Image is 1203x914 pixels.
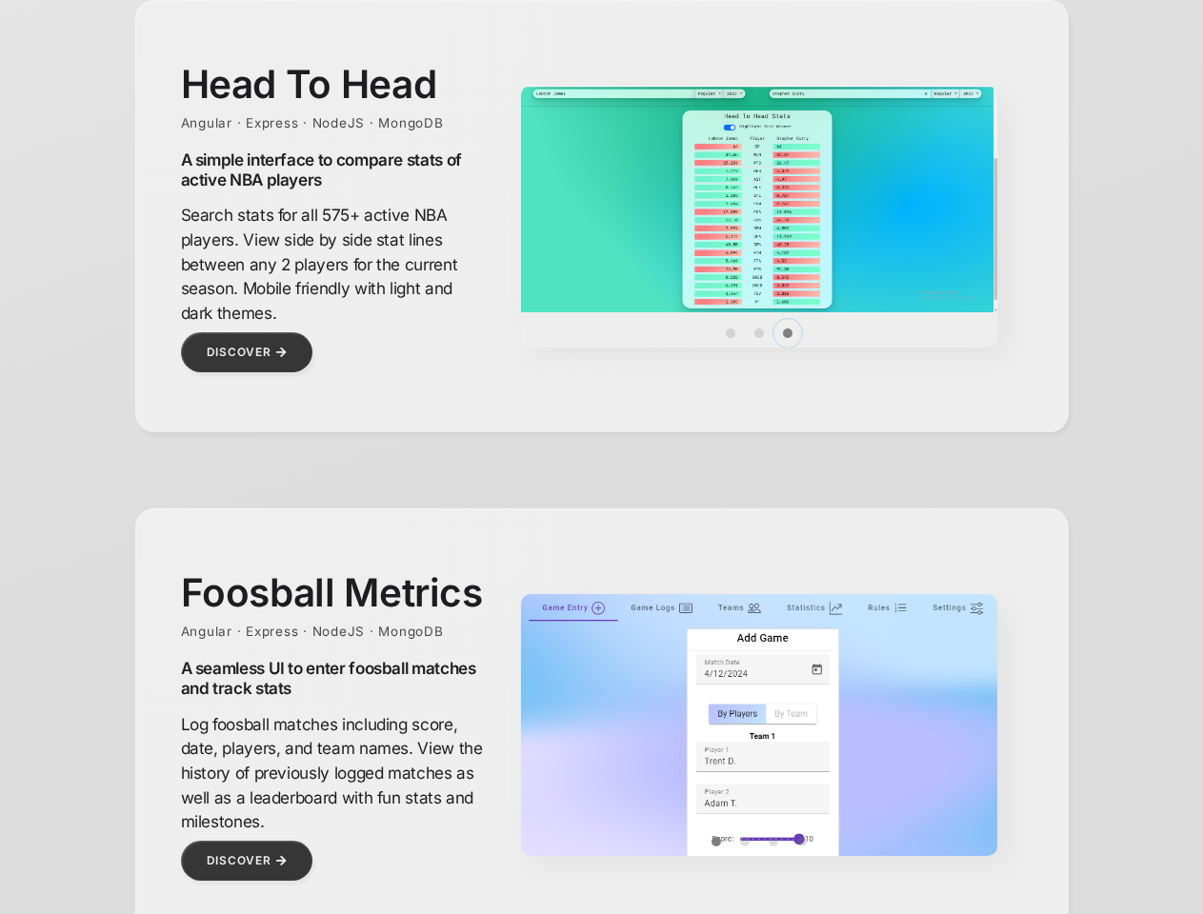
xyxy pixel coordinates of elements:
[788,827,816,856] button: Item 3
[521,86,997,313] img: 2.png
[773,319,802,348] button: Item 2
[181,624,486,639] div: Angular · Express · NodeJS · MongoDB
[181,61,486,108] h1: Head To Head
[181,332,313,372] a: Discover
[716,319,745,348] button: Item 0
[702,827,731,856] button: Item 0
[181,203,486,325] p: Search stats for all 575+ active NBA players. View side by side stat lines between any 2 players ...
[731,827,759,856] button: Item 1
[181,115,486,130] div: Angular · Express · NodeJS · MongoDB
[759,827,788,856] button: Item 2
[181,149,486,189] h2: A simple interface to compare stats of active NBA players
[181,658,486,698] h2: A seamless UI to enter foosball matches and track stats
[181,841,313,881] a: Discover
[745,319,773,348] button: Item 1
[181,712,486,834] p: Log foosball matches including score, date, players, and team names. View the history of previous...
[181,569,486,616] h1: Foosball Metrics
